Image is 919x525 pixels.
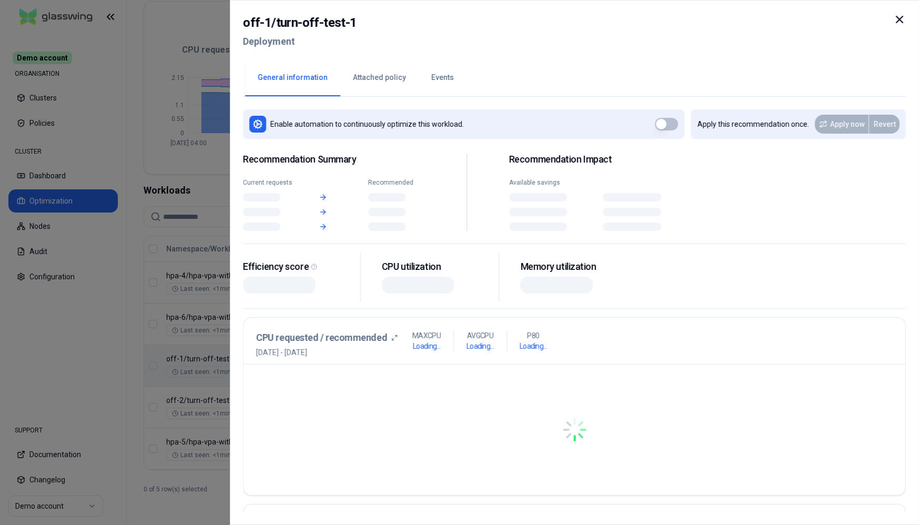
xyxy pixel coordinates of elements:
[466,341,493,351] h1: Loading...
[256,347,398,358] span: [DATE] - [DATE]
[243,178,299,187] div: Current requests
[368,178,424,187] div: Recommended
[520,261,629,273] div: Memory utilization
[412,330,441,341] p: MAX CPU
[270,119,464,129] p: Enable automation to continuously optimize this workload.
[419,59,467,96] button: Events
[509,178,596,187] div: Available savings
[697,119,809,129] p: Apply this recommendation once.
[413,341,440,351] h1: Loading...
[243,32,357,51] h2: Deployment
[519,341,547,351] h1: Loading...
[381,261,490,273] div: CPU utilization
[527,330,539,341] p: P80
[340,59,419,96] button: Attached policy
[243,154,425,166] span: Recommendation Summary
[245,59,340,96] button: General information
[243,261,352,273] div: Efficiency score
[467,330,493,341] p: AVG CPU
[256,330,387,345] h3: CPU requested / recommended
[509,154,690,166] h2: Recommendation Impact
[243,13,357,32] h2: off-1 / turn-off-test-1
